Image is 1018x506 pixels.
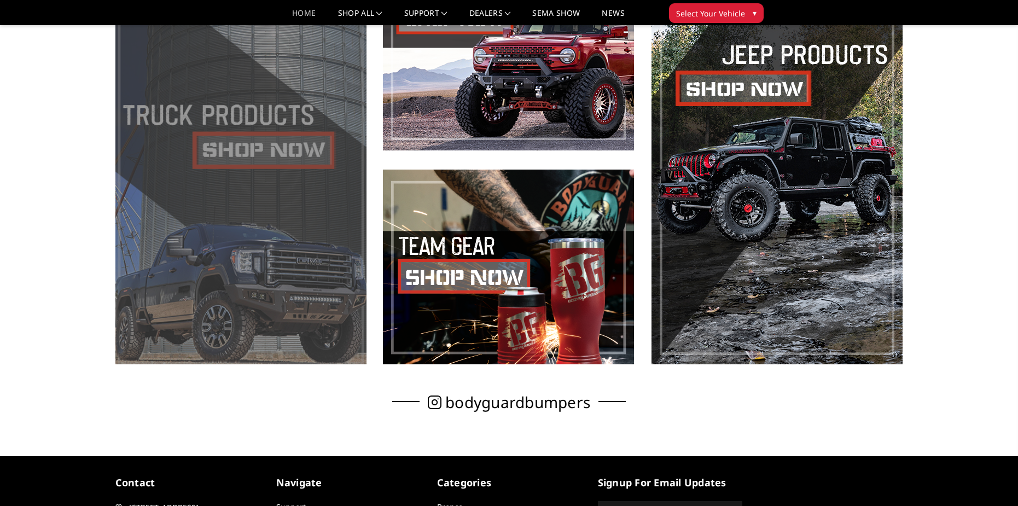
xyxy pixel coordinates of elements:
span: bodyguardbumpers [445,397,590,408]
a: News [602,9,624,25]
iframe: Chat Widget [963,453,1018,506]
button: Select Your Vehicle [669,3,764,23]
a: shop all [338,9,382,25]
a: Support [404,9,447,25]
span: Select Your Vehicle [676,8,745,19]
h5: Navigate [276,475,421,490]
a: Home [292,9,316,25]
h5: signup for email updates [598,475,742,490]
h5: contact [115,475,260,490]
span: ▾ [753,7,757,19]
a: Dealers [469,9,511,25]
h5: Categories [437,475,581,490]
a: SEMA Show [532,9,580,25]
